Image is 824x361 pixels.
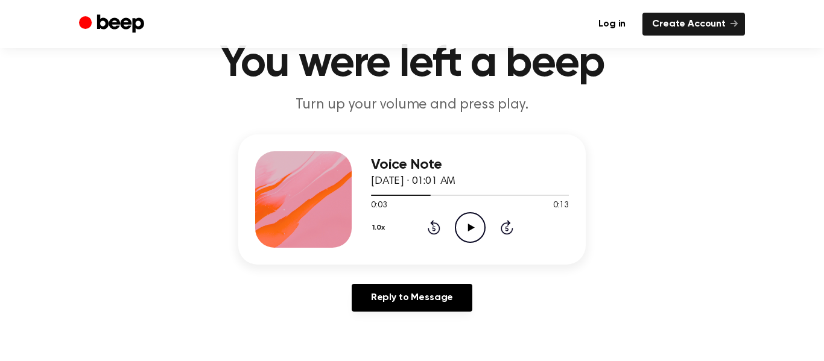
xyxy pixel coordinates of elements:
h3: Voice Note [371,157,569,173]
button: 1.0x [371,218,390,238]
a: Beep [79,13,147,36]
a: Log in [589,13,635,36]
a: Reply to Message [352,284,472,312]
h1: You were left a beep [103,42,721,86]
a: Create Account [642,13,745,36]
span: 0:03 [371,199,387,212]
p: Turn up your volume and press play. [180,95,644,115]
span: 0:13 [553,199,569,212]
span: [DATE] · 01:01 AM [371,176,455,187]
